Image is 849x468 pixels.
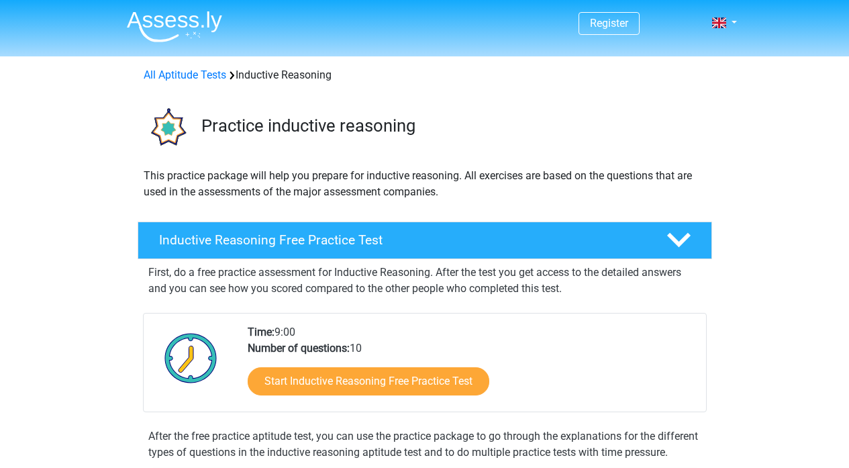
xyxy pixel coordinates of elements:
[132,222,717,259] a: Inductive Reasoning Free Practice Test
[144,68,226,81] a: All Aptitude Tests
[157,324,225,391] img: Clock
[138,67,711,83] div: Inductive Reasoning
[143,428,707,461] div: After the free practice aptitude test, you can use the practice package to go through the explana...
[248,367,489,395] a: Start Inductive Reasoning Free Practice Test
[148,265,701,297] p: First, do a free practice assessment for Inductive Reasoning. After the test you get access to th...
[590,17,628,30] a: Register
[201,115,701,136] h3: Practice inductive reasoning
[238,324,705,412] div: 9:00 10
[144,168,706,200] p: This practice package will help you prepare for inductive reasoning. All exercises are based on t...
[248,342,350,355] b: Number of questions:
[138,99,195,156] img: inductive reasoning
[127,11,222,42] img: Assessly
[248,326,274,338] b: Time:
[159,232,645,248] h4: Inductive Reasoning Free Practice Test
